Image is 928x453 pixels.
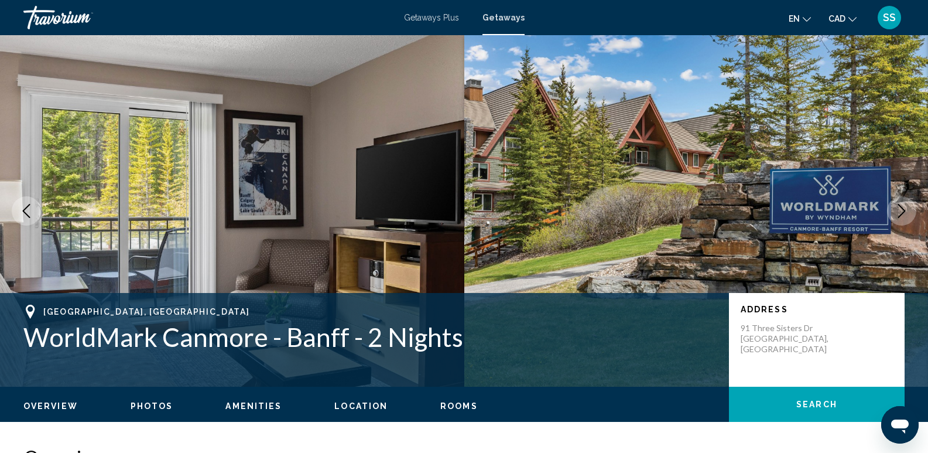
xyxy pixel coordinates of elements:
[828,14,845,23] span: CAD
[729,387,905,422] button: Search
[789,10,811,27] button: Change language
[131,401,173,411] button: Photos
[887,196,916,226] button: Next image
[883,12,896,23] span: SS
[796,400,837,410] span: Search
[23,6,392,29] a: Travorium
[741,305,893,314] p: Address
[881,406,919,444] iframe: Button to launch messaging window
[23,401,78,411] button: Overview
[828,10,857,27] button: Change currency
[23,322,717,352] h1: WorldMark Canmore - Banff - 2 Nights
[874,5,905,30] button: User Menu
[334,401,388,411] button: Location
[225,401,282,411] button: Amenities
[404,13,459,22] a: Getaways Plus
[440,401,478,411] button: Rooms
[741,323,834,355] p: 91 Three Sisters Dr [GEOGRAPHIC_DATA], [GEOGRAPHIC_DATA]
[482,13,525,22] a: Getaways
[12,196,41,226] button: Previous image
[789,14,800,23] span: en
[43,307,249,316] span: [GEOGRAPHIC_DATA], [GEOGRAPHIC_DATA]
